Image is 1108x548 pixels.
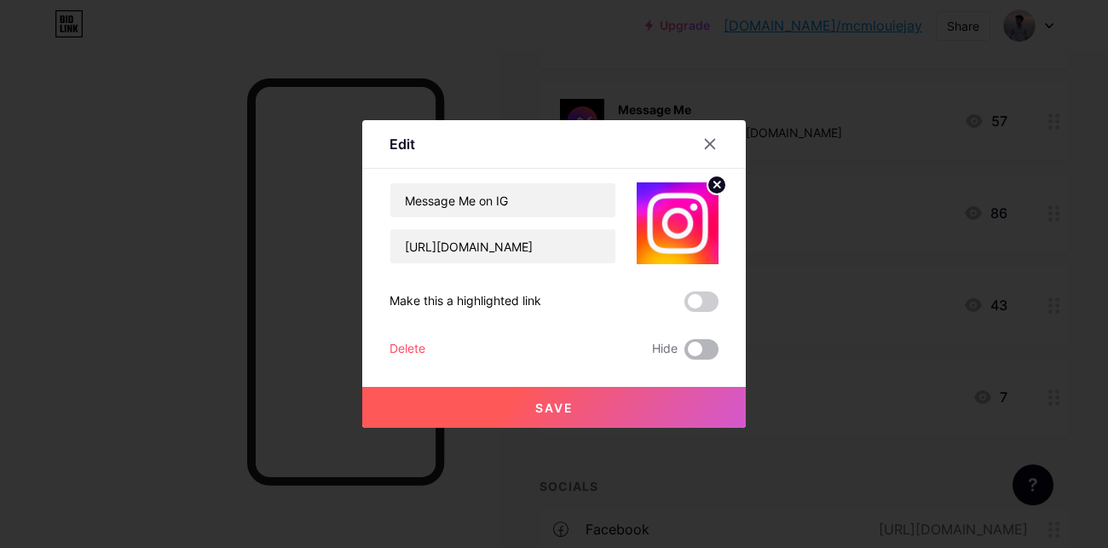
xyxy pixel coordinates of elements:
[390,291,541,312] div: Make this a highlighted link
[652,339,678,360] span: Hide
[535,401,574,415] span: Save
[390,229,615,263] input: URL
[637,182,718,264] img: link_thumbnail
[390,183,615,217] input: Title
[362,387,746,428] button: Save
[390,339,425,360] div: Delete
[390,134,415,154] div: Edit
